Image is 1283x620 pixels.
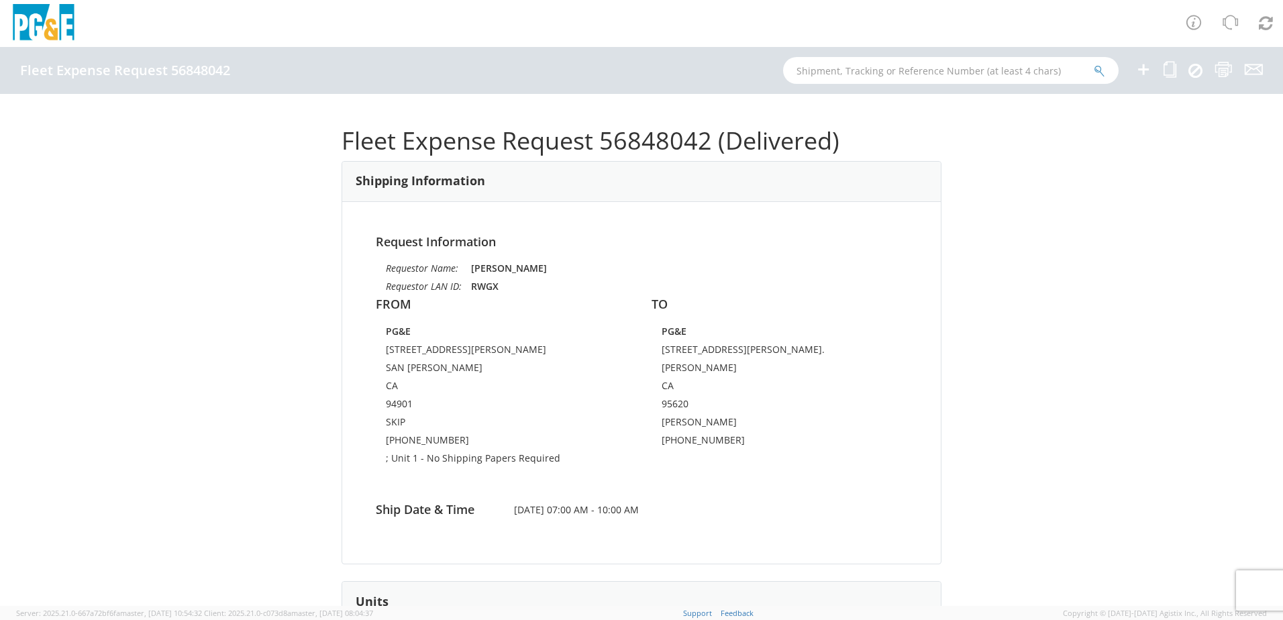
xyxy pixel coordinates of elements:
span: master, [DATE] 10:54:32 [120,608,202,618]
span: [DATE] 07:00 AM - 10:00 AM [504,503,780,517]
td: ; Unit 1 - No Shipping Papers Required [386,452,621,470]
strong: RWGX [471,280,499,293]
h4: TO [652,298,907,311]
td: 95620 [662,397,897,415]
input: Shipment, Tracking or Reference Number (at least 4 chars) [783,57,1119,84]
span: Copyright © [DATE]-[DATE] Agistix Inc., All Rights Reserved [1063,608,1267,619]
td: [STREET_ADDRESS][PERSON_NAME] [386,343,621,361]
i: Requestor Name: [386,262,458,274]
h4: FROM [376,298,631,311]
td: [PHONE_NUMBER] [662,433,897,452]
td: [PHONE_NUMBER] [386,433,621,452]
h4: Fleet Expense Request 56848042 [20,63,230,78]
td: 94901 [386,397,621,415]
td: [STREET_ADDRESS][PERSON_NAME]. [662,343,897,361]
strong: PG&E [386,325,411,338]
span: Server: 2025.21.0-667a72bf6fa [16,608,202,618]
span: master, [DATE] 08:04:37 [291,608,373,618]
img: pge-logo-06675f144f4cfa6a6814.png [10,4,77,44]
td: CA [662,379,897,397]
a: Support [683,608,712,618]
h3: Shipping Information [356,174,485,188]
span: Client: 2025.21.0-c073d8a [204,608,373,618]
td: SAN [PERSON_NAME] [386,361,621,379]
h3: Units [356,595,389,609]
strong: PG&E [662,325,686,338]
i: Requestor LAN ID: [386,280,462,293]
h4: Request Information [376,236,907,249]
td: [PERSON_NAME] [662,361,897,379]
a: Feedback [721,608,754,618]
td: SKIP [386,415,621,433]
h4: Ship Date & Time [366,503,504,517]
td: CA [386,379,621,397]
td: [PERSON_NAME] [662,415,897,433]
h1: Fleet Expense Request 56848042 (Delivered) [342,127,941,154]
strong: [PERSON_NAME] [471,262,547,274]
